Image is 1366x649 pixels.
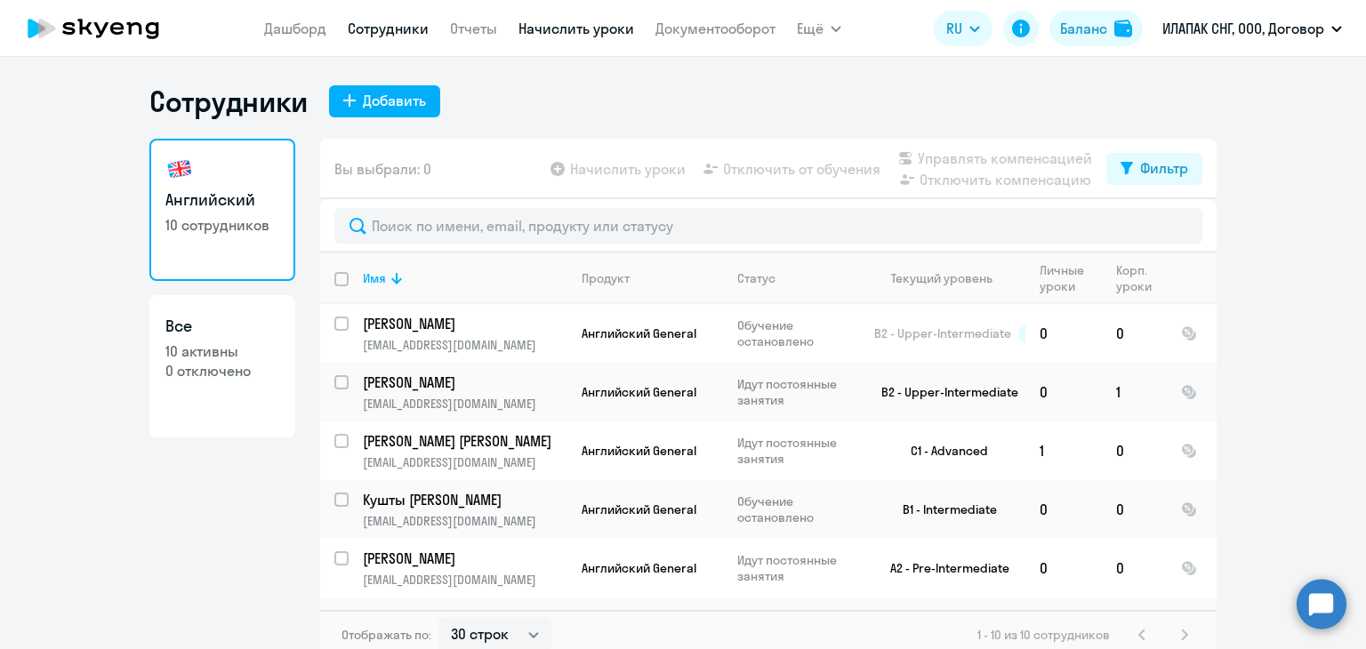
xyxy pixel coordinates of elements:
[1102,421,1167,480] td: 0
[797,18,824,39] span: Ещё
[1040,262,1089,294] div: Личные уроки
[149,295,295,437] a: Все10 активны0 отключено
[363,454,566,470] p: [EMAIL_ADDRESS][DOMAIN_NAME]
[1162,18,1324,39] p: ИЛАПАК СНГ, ООО, Договор
[363,270,386,286] div: Имя
[363,314,566,333] a: [PERSON_NAME]
[334,158,431,180] span: Вы выбрали: 0
[1116,262,1166,294] div: Корп. уроки
[737,552,859,584] p: Идут постоянные занятия
[1102,539,1167,597] td: 0
[1102,480,1167,539] td: 0
[1153,7,1351,50] button: ИЛАПАК СНГ, ООО, Договор
[363,373,566,392] a: [PERSON_NAME]
[165,215,279,235] p: 10 сотрудников
[934,11,992,46] button: RU
[329,85,440,117] button: Добавить
[655,20,775,37] a: Документооборот
[582,384,696,400] span: Английский General
[518,20,634,37] a: Начислить уроки
[1025,480,1102,539] td: 0
[582,270,722,286] div: Продукт
[860,539,1025,597] td: A2 - Pre-Intermediate
[1114,20,1132,37] img: balance
[737,317,859,349] p: Обучение остановлено
[860,363,1025,421] td: B2 - Upper-Intermediate
[264,20,326,37] a: Дашборд
[165,315,279,338] h3: Все
[1025,539,1102,597] td: 0
[1025,304,1102,363] td: 0
[450,20,497,37] a: Отчеты
[1116,262,1154,294] div: Корп. уроки
[348,20,429,37] a: Сотрудники
[1040,262,1101,294] div: Личные уроки
[149,84,308,119] h1: Сотрудники
[874,325,1011,341] span: B2 - Upper-Intermediate
[363,513,566,529] p: [EMAIL_ADDRESS][DOMAIN_NAME]
[363,431,564,451] p: [PERSON_NAME] [PERSON_NAME]
[334,208,1202,244] input: Поиск по имени, email, продукту или статусу
[363,270,566,286] div: Имя
[737,493,859,525] p: Обучение остановлено
[363,373,564,392] p: [PERSON_NAME]
[737,270,775,286] div: Статус
[363,431,566,451] a: [PERSON_NAME] [PERSON_NAME]
[582,270,630,286] div: Продукт
[1025,363,1102,421] td: 0
[891,270,992,286] div: Текущий уровень
[363,607,566,627] a: [PERSON_NAME]
[363,572,566,588] p: [EMAIL_ADDRESS][DOMAIN_NAME]
[363,337,566,353] p: [EMAIL_ADDRESS][DOMAIN_NAME]
[363,490,566,509] a: Кушты [PERSON_NAME]
[860,421,1025,480] td: C1 - Advanced
[341,627,431,643] span: Отображать по:
[977,627,1110,643] span: 1 - 10 из 10 сотрудников
[582,501,696,517] span: Английский General
[582,560,696,576] span: Английский General
[737,270,859,286] div: Статус
[737,376,859,408] p: Идут постоянные занятия
[1049,11,1143,46] button: Балансbalance
[737,435,859,467] p: Идут постоянные занятия
[363,490,564,509] p: Кушты [PERSON_NAME]
[149,139,295,281] a: Английский10 сотрудников
[165,188,279,212] h3: Английский
[165,155,194,183] img: english
[1106,153,1202,185] button: Фильтр
[363,549,564,568] p: [PERSON_NAME]
[363,607,564,627] p: [PERSON_NAME]
[1025,421,1102,480] td: 1
[1060,18,1107,39] div: Баланс
[165,361,279,381] p: 0 отключено
[582,325,696,341] span: Английский General
[165,341,279,361] p: 10 активны
[860,480,1025,539] td: B1 - Intermediate
[946,18,962,39] span: RU
[363,314,564,333] p: [PERSON_NAME]
[363,396,566,412] p: [EMAIL_ADDRESS][DOMAIN_NAME]
[363,549,566,568] a: [PERSON_NAME]
[363,90,426,111] div: Добавить
[1102,304,1167,363] td: 0
[1102,363,1167,421] td: 1
[797,11,841,46] button: Ещё
[582,443,696,459] span: Английский General
[874,270,1024,286] div: Текущий уровень
[1140,157,1188,179] div: Фильтр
